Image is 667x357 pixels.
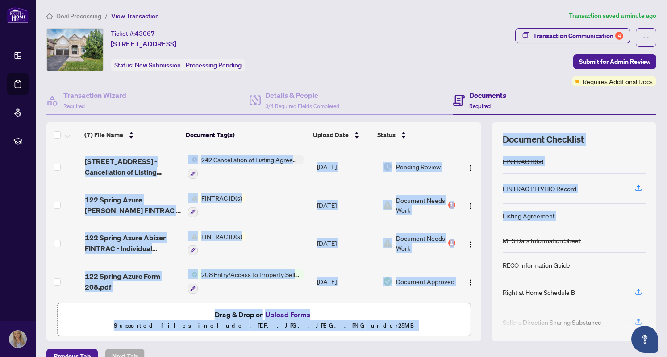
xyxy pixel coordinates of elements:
button: Logo [463,236,478,250]
span: 122 Spring Azure Abizer FINTRAC - Individual Identification Information Record.pdf [85,232,181,254]
span: FINTRAC ID(s) [198,193,246,203]
img: Status Icon [188,269,198,279]
img: Status Icon [188,155,198,164]
span: 43067 [135,29,155,38]
span: Drag & Drop orUpload FormsSupported files include .PDF, .JPG, .JPEG, .PNG under25MB [58,303,470,336]
span: (7) File Name [84,130,123,140]
img: Document Status [383,200,392,210]
span: Requires Additional Docs [583,76,653,86]
span: home [46,13,53,19]
img: Logo [467,241,474,248]
span: Required [469,103,491,109]
div: FINTRAC PEP/HIO Record [503,184,576,193]
div: Status: [111,59,245,71]
td: [DATE] [313,147,379,186]
span: 3/4 Required Fields Completed [265,103,339,109]
th: Document Tag(s) [182,122,309,147]
span: Document Needs Work [396,195,446,215]
span: ellipsis [643,34,649,41]
div: Ticket #: [111,28,155,38]
img: Profile Icon [9,331,26,348]
h4: Transaction Wizard [63,90,126,101]
img: Status Icon [188,231,198,241]
span: New Submission - Processing Pending [135,61,242,69]
th: Status [374,122,452,147]
span: Deal Processing [56,12,101,20]
th: Upload Date [309,122,374,147]
img: Document Status [383,162,392,172]
div: MLS Data Information Sheet [503,235,581,245]
button: Status IconFINTRAC ID(s) [188,231,246,256]
div: Listing Agreement [503,211,555,221]
td: [DATE] [313,224,379,263]
span: [STREET_ADDRESS] [111,38,176,49]
span: Pending Review [396,162,441,172]
span: Required [63,103,85,109]
img: logo [7,7,29,23]
p: Supported files include .PDF, .JPG, .JPEG, .PNG under 25 MB [63,320,465,331]
li: / [105,11,108,21]
span: FINTRAC ID(s) [198,231,246,241]
img: Logo [467,279,474,286]
span: Status [377,130,396,140]
button: Transaction Communication4 [515,28,630,43]
span: Document Needs Work [396,233,446,253]
h4: Documents [469,90,506,101]
h4: Details & People [265,90,339,101]
div: 4 [615,32,623,40]
div: Transaction Communication [533,29,623,43]
th: (7) File Name [81,122,183,147]
button: Logo [463,274,478,289]
img: Document Status [383,277,392,286]
img: Logo [467,202,474,210]
div: 1 [448,239,455,247]
span: View Transaction [111,12,159,20]
div: 1 [448,202,455,209]
button: Submit for Admin Review [573,54,656,69]
span: 242 Cancellation of Listing Agreement - Authority to Offer for Sale [198,155,304,164]
img: IMG-W12272377_1.jpg [47,29,103,71]
span: 122 Spring Azure [PERSON_NAME] FINTRAC - Individual Identification Information Record.pdf [85,194,181,216]
img: Status Icon [188,193,198,203]
span: Submit for Admin Review [579,55,650,69]
article: Transaction saved a minute ago [569,11,656,21]
img: Logo [467,164,474,172]
td: [DATE] [313,262,379,301]
button: Status Icon242 Cancellation of Listing Agreement - Authority to Offer for Sale [188,155,304,179]
td: [DATE] [313,186,379,224]
button: Open asap [631,326,658,353]
span: Document Approved [396,277,454,286]
button: Logo [463,198,478,212]
div: RECO Information Guide [503,260,570,270]
span: Document Checklist [503,133,584,146]
button: Logo [463,160,478,174]
button: Status Icon208 Entry/Access to Property Seller Acknowledgement [188,269,304,294]
span: [STREET_ADDRESS] - Cancellation of Listing Agreement Authority to Offer for Sale.pdf [85,156,181,177]
span: Drag & Drop or [215,309,313,320]
div: Right at Home Schedule B [503,287,575,297]
button: Status IconFINTRAC ID(s) [188,193,246,217]
div: FINTRAC ID(s) [503,156,543,166]
span: Upload Date [313,130,349,140]
img: Document Status [383,238,392,248]
button: Upload Forms [263,309,313,320]
span: 122 Spring Azure Form 208.pdf [85,271,181,292]
span: 208 Entry/Access to Property Seller Acknowledgement [198,269,304,279]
